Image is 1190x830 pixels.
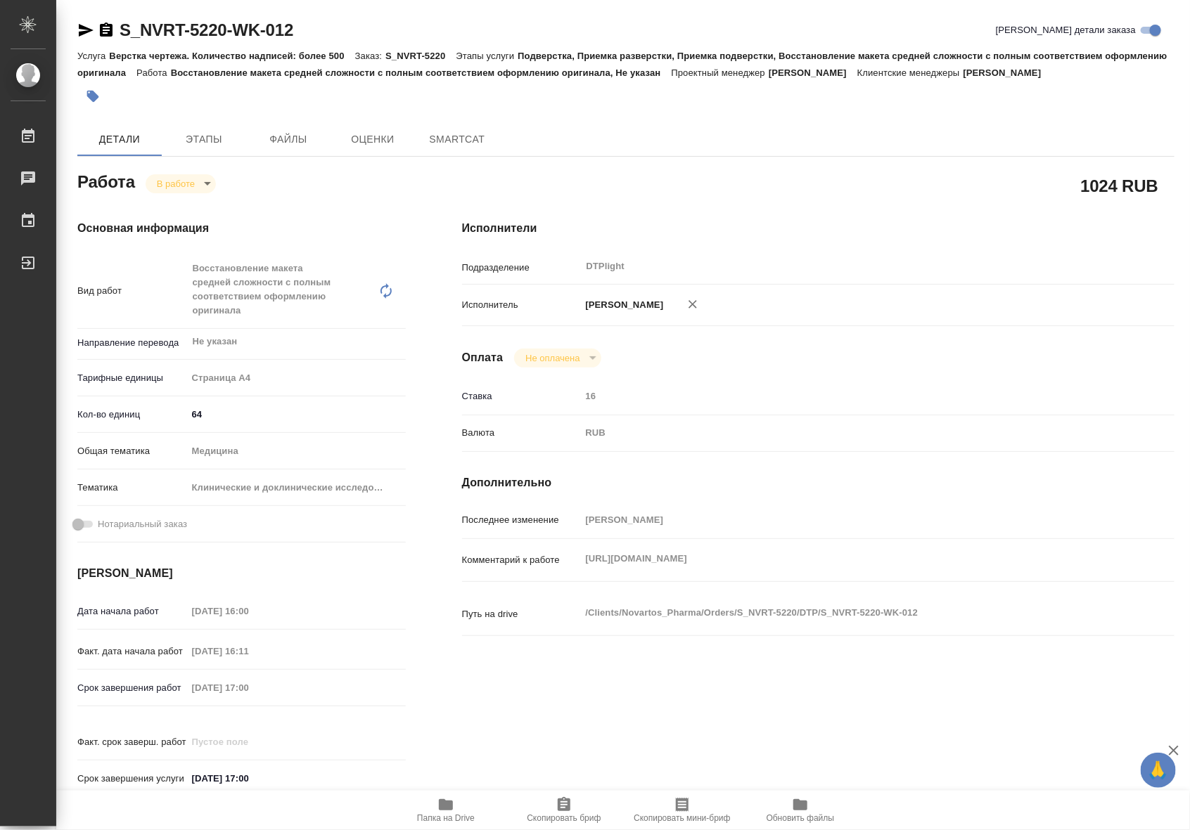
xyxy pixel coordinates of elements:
[623,791,741,830] button: Скопировать мини-бриф
[1081,174,1158,197] h2: 1024 RUB
[581,547,1115,571] textarea: [URL][DOMAIN_NAME]
[355,51,385,61] p: Заказ:
[462,553,581,567] p: Комментарий к работе
[462,426,581,440] p: Валюта
[634,813,730,823] span: Скопировать мини-бриф
[170,131,238,148] span: Этапы
[77,220,406,237] h4: Основная информация
[527,813,601,823] span: Скопировать бриф
[581,510,1115,530] input: Пустое поле
[120,20,293,39] a: S_NVRT-5220-WK-012
[581,386,1115,406] input: Пустое поле
[255,131,322,148] span: Файлы
[136,67,171,78] p: Работа
[77,22,94,39] button: Скопировать ссылку для ЯМессенджера
[187,439,406,463] div: Медицина
[86,131,153,148] span: Детали
[462,349,504,366] h4: Оплата
[77,371,187,385] p: Тарифные единицы
[462,607,581,621] p: Путь на drive
[857,67,964,78] p: Клиентские менеджеры
[187,677,310,698] input: Пустое поле
[1141,753,1176,788] button: 🙏
[741,791,859,830] button: Обновить файлы
[77,284,187,298] p: Вид работ
[996,23,1136,37] span: [PERSON_NAME] детали заказа
[146,174,216,193] div: В работе
[462,474,1175,491] h4: Дополнительно
[77,644,187,659] p: Факт. дата начала работ
[767,813,835,823] span: Обновить файлы
[77,444,187,458] p: Общая тематика
[171,67,672,78] p: Восстановление макета средней сложности с полным соответствием оформлению оригинала, Не указан
[77,772,187,786] p: Срок завершения услуги
[77,81,108,112] button: Добавить тэг
[187,476,406,500] div: Клинические и доклинические исследования
[339,131,407,148] span: Оценки
[153,178,199,190] button: В работе
[677,289,708,320] button: Удалить исполнителя
[462,513,581,527] p: Последнее изменение
[77,51,109,61] p: Услуга
[98,517,187,531] span: Нотариальный заказ
[462,298,581,312] p: Исполнитель
[77,565,406,582] h4: [PERSON_NAME]
[769,67,857,78] p: [PERSON_NAME]
[77,604,187,618] p: Дата начала работ
[1146,756,1170,785] span: 🙏
[521,352,584,364] button: Не оплачена
[77,735,187,749] p: Факт. срок заверш. работ
[187,366,406,390] div: Страница А4
[77,481,187,495] p: Тематика
[187,768,310,789] input: ✎ Введи что-нибудь
[77,681,187,695] p: Срок завершения работ
[98,22,115,39] button: Скопировать ссылку
[462,389,581,403] p: Ставка
[77,168,135,193] h2: Работа
[77,408,187,422] p: Кол-во единиц
[385,51,456,61] p: S_NVRT-5220
[77,336,187,350] p: Направление перевода
[581,601,1115,625] textarea: /Clients/Novartos_Pharma/Orders/S_NVRT-5220/DTP/S_NVRT-5220-WK-012
[77,51,1167,78] p: Подверстка, Приемка разверстки, Приемка подверстки, Восстановление макета средней сложности с пол...
[417,813,475,823] span: Папка на Drive
[581,298,664,312] p: [PERSON_NAME]
[505,791,623,830] button: Скопировать бриф
[672,67,769,78] p: Проектный менеджер
[109,51,354,61] p: Верстка чертежа. Количество надписей: более 500
[423,131,491,148] span: SmartCat
[387,791,505,830] button: Папка на Drive
[456,51,518,61] p: Этапы услуги
[462,220,1175,237] h4: Исполнители
[964,67,1052,78] p: [PERSON_NAME]
[187,404,406,424] input: ✎ Введи что-нибудь
[514,349,601,368] div: В работе
[187,641,310,661] input: Пустое поле
[187,601,310,621] input: Пустое поле
[187,732,310,752] input: Пустое поле
[462,261,581,275] p: Подразделение
[581,421,1115,445] div: RUB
